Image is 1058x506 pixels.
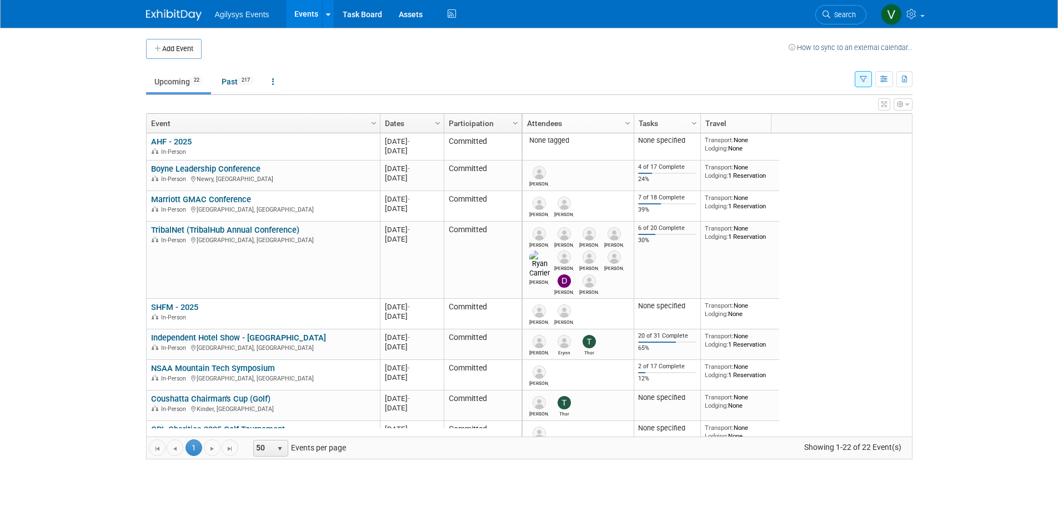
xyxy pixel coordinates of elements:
span: In-Person [161,344,189,352]
span: Transport: [705,163,734,171]
a: Upcoming22 [146,71,211,92]
img: Robert Egan [533,396,546,409]
div: Lindsey Fundine [529,379,549,386]
span: - [408,394,410,403]
a: NSAA Mountain Tech Symposium [151,363,275,373]
div: [DATE] [385,394,439,403]
div: None specified [638,302,696,310]
a: Marriott GMAC Conference [151,194,251,204]
a: Column Settings [688,114,700,131]
img: Russell Carlson [533,197,546,210]
div: Robert Egan [554,264,574,271]
div: 7 of 18 Complete [638,194,696,202]
div: Darren Student [554,288,574,295]
a: Travel [705,114,782,133]
div: 6 of 20 Complete [638,224,696,232]
span: Transport: [705,224,734,232]
div: [DATE] [385,146,439,156]
div: Jason Strunka [604,264,624,271]
span: Agilysys Events [215,10,269,19]
a: Past217 [213,71,262,92]
div: Thor Hansen [579,348,599,355]
img: ExhibitDay [146,9,202,21]
img: Robert Egan [558,251,571,264]
a: Independent Hotel Show - [GEOGRAPHIC_DATA] [151,333,326,343]
img: Kevin Hibbs [533,227,546,241]
img: In-Person Event [152,206,158,212]
span: 217 [238,76,253,84]
img: John Cleverly [608,227,621,241]
div: None None [705,136,785,152]
div: None tagged [527,136,629,145]
div: Kevin Hibbs [529,241,549,248]
div: [DATE] [385,403,439,413]
img: Pamela McConnell [533,427,546,440]
a: Tasks [639,114,693,133]
td: Committed [444,191,522,222]
a: Go to the next page [204,439,220,456]
div: Merri Zibert [579,288,599,295]
div: [DATE] [385,225,439,234]
a: AHF - 2025 [151,137,192,147]
div: [GEOGRAPHIC_DATA], [GEOGRAPHIC_DATA] [151,343,375,352]
a: TribalNet (TribalHub Annual Conference) [151,225,299,235]
div: [DATE] [385,312,439,321]
span: - [408,164,410,173]
div: [DATE] [385,373,439,382]
span: Lodging: [705,144,728,152]
div: None 1 Reservation [705,363,785,379]
img: Thor Hansen [558,396,571,409]
span: Lodging: [705,402,728,409]
img: Vaitiare Munoz [881,4,902,25]
td: Committed [444,299,522,329]
div: 65% [638,344,696,352]
div: [DATE] [385,204,439,213]
span: 1 [185,439,202,456]
div: [DATE] [385,234,439,244]
img: Erynn Torrenga [558,335,571,348]
img: Ryan Carrier [529,251,550,277]
a: Coushatta Chairman's Cup (Golf) [151,394,270,404]
div: Kinder, [GEOGRAPHIC_DATA] [151,404,375,413]
td: Committed [444,421,522,452]
img: Jim Brown [558,304,571,318]
div: None 1 Reservation [705,332,785,348]
a: Attendees [527,114,626,133]
a: Event [151,114,373,133]
img: Darren Student [558,274,571,288]
div: [DATE] [385,302,439,312]
span: In-Person [161,375,189,382]
div: Pamela McConnell [529,179,549,187]
div: Ryan Carrier [529,278,549,285]
img: Jay Baluyot [583,227,596,241]
img: Lindsey Fundine [533,365,546,379]
td: Committed [444,390,522,421]
a: Column Settings [621,114,634,131]
div: Russell Carlson [529,210,549,217]
td: Committed [444,161,522,191]
span: Go to the first page [153,444,162,453]
span: 22 [190,76,203,84]
button: Add Event [146,39,202,59]
div: [DATE] [385,342,439,352]
span: Column Settings [369,119,378,128]
span: Transport: [705,363,734,370]
div: None specified [638,424,696,433]
img: Merri Zibert [583,274,596,288]
div: 20 of 31 Complete [638,332,696,340]
span: Go to the previous page [171,444,179,453]
div: None 1 Reservation [705,194,785,210]
a: Column Settings [368,114,380,131]
span: Transport: [705,302,734,309]
div: 2 of 17 Complete [638,363,696,370]
a: Participation [449,114,514,133]
span: Column Settings [690,119,699,128]
span: - [408,364,410,372]
div: Newry, [GEOGRAPHIC_DATA] [151,174,375,183]
img: Brian Miller [533,304,546,318]
div: [DATE] [385,137,439,146]
span: Lodging: [705,233,728,241]
div: [GEOGRAPHIC_DATA], [GEOGRAPHIC_DATA] [151,204,375,214]
div: Meghan Smith [529,348,549,355]
div: Robert Egan [529,409,549,417]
